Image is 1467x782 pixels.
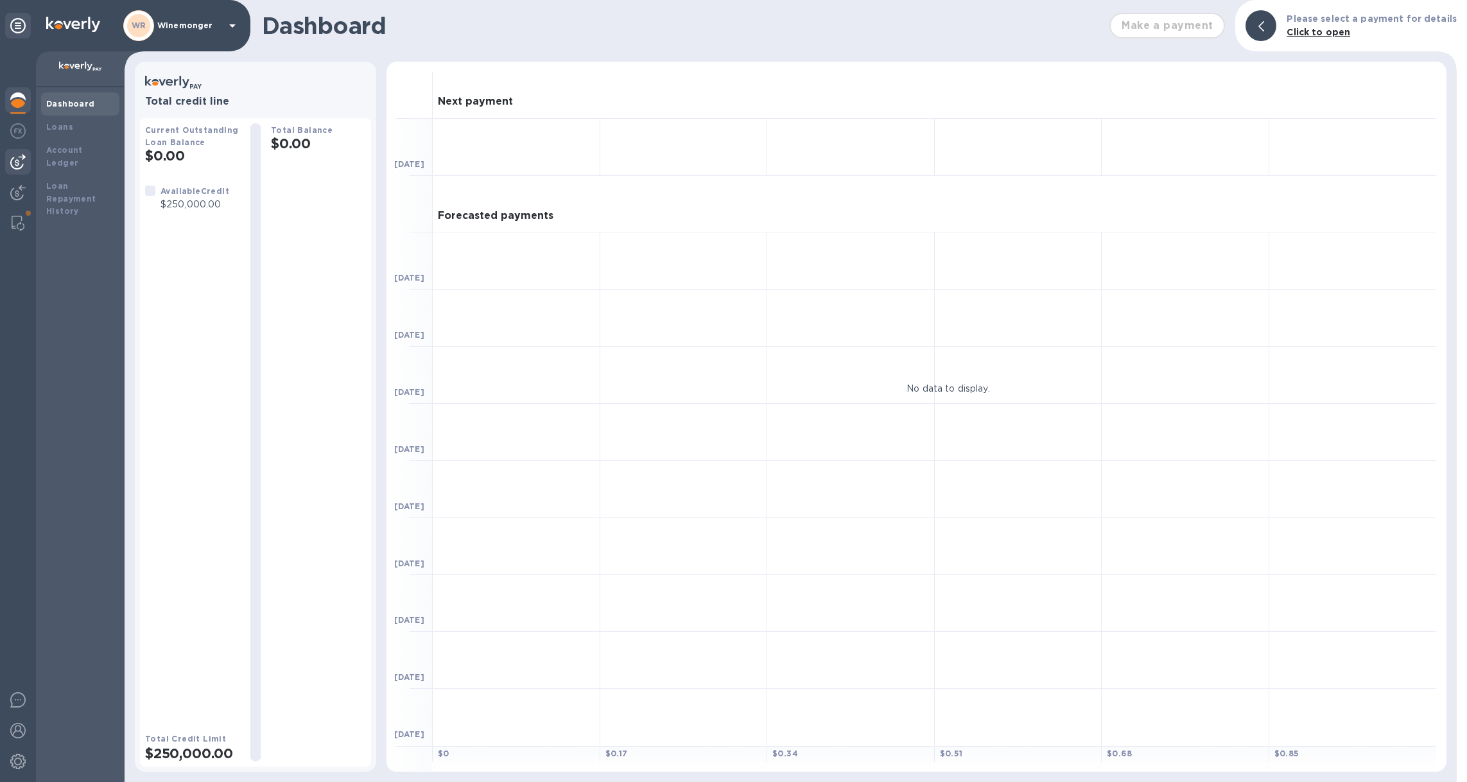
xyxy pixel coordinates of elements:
b: [DATE] [394,559,424,568]
b: Available Credit [161,186,229,196]
img: Foreign exchange [10,123,26,139]
p: $250,000.00 [161,198,229,211]
b: [DATE] [394,444,424,454]
b: [DATE] [394,159,424,169]
b: [DATE] [394,672,424,682]
b: Please select a payment for details [1287,13,1457,24]
b: $ 0 [438,749,449,758]
h2: $0.00 [145,148,240,164]
b: [DATE] [394,501,424,511]
div: Unpin categories [5,13,31,39]
img: Logo [46,17,100,32]
b: $ 0.17 [605,749,628,758]
h2: $250,000.00 [145,745,240,761]
p: No data to display. [907,381,990,395]
b: [DATE] [394,615,424,625]
b: Total Balance [271,125,333,135]
b: $ 0.85 [1274,749,1299,758]
p: Winemonger [157,21,221,30]
h3: Next payment [438,96,513,108]
b: Loans [46,122,73,132]
h1: Dashboard [262,12,1103,39]
b: Current Outstanding Loan Balance [145,125,239,147]
b: [DATE] [394,273,424,282]
b: $ 0.68 [1107,749,1132,758]
b: $ 0.51 [940,749,963,758]
b: Dashboard [46,99,95,109]
b: Click to open [1287,27,1350,37]
b: Loan Repayment History [46,181,96,216]
b: Total Credit Limit [145,734,226,743]
h2: $0.00 [271,135,366,152]
b: [DATE] [394,330,424,340]
b: [DATE] [394,387,424,397]
h3: Total credit line [145,96,366,108]
b: $ 0.34 [772,749,798,758]
b: [DATE] [394,729,424,739]
b: Account Ledger [46,145,83,168]
h3: Forecasted payments [438,210,553,222]
b: WR [132,21,146,30]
